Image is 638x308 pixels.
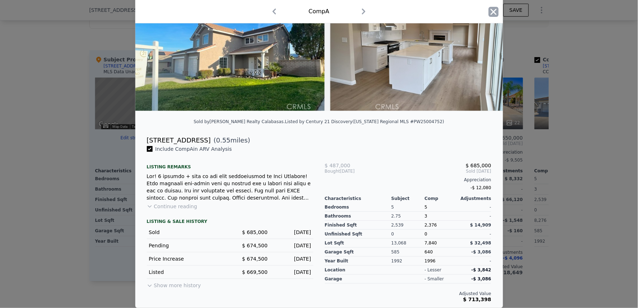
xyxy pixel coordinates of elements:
[147,158,313,170] div: Listing remarks
[325,275,392,284] div: garage
[425,212,458,221] div: 3
[425,249,433,255] span: 640
[391,257,425,266] div: 1992
[425,241,437,246] span: 7,840
[471,249,491,255] span: -$ 3,086
[325,291,492,297] div: Adjusted Value
[463,297,491,302] span: $ 713,398
[325,163,350,168] span: $ 487,000
[458,212,492,221] div: -
[325,177,492,183] div: Appreciation
[391,230,425,239] div: 0
[425,205,428,210] span: 5
[325,239,392,248] div: Lot Sqft
[325,168,381,174] div: [DATE]
[242,229,267,235] span: $ 685,000
[458,230,492,239] div: -
[325,257,392,266] div: Year Built
[325,248,392,257] div: Garage Sqft
[274,242,311,249] div: [DATE]
[274,229,311,236] div: [DATE]
[153,146,235,152] span: Include Comp A in ARV Analysis
[147,219,313,226] div: LISTING & SALE HISTORY
[391,203,425,212] div: 5
[425,223,437,228] span: 2,376
[242,256,267,262] span: $ 674,500
[471,276,491,281] span: -$ 3,086
[211,135,250,145] span: ( miles)
[242,269,267,275] span: $ 669,500
[471,267,491,272] span: -$ 3,842
[147,173,313,201] div: Lor! 6 ipsumdo + sita co adi elit seddoeiusmod te Inci Utlabore! Etdo magnaali eni-admin veni qu ...
[274,269,311,276] div: [DATE]
[458,196,492,201] div: Adjustments
[391,221,425,230] div: 2,539
[425,276,444,282] div: - smaller
[149,229,224,236] div: Sold
[425,196,458,201] div: Comp
[391,248,425,257] div: 585
[149,255,224,262] div: Price Increase
[149,242,224,249] div: Pending
[470,241,492,246] span: $ 32,498
[470,223,492,228] span: $ 14,909
[391,212,425,221] div: 2.75
[325,230,392,239] div: Unfinished Sqft
[325,212,392,221] div: Bathrooms
[285,119,444,124] div: Listed by Century 21 Discovery ([US_STATE] Regional MLS #PW25004752)
[309,7,330,16] div: Comp A
[216,136,230,144] span: 0.55
[274,255,311,262] div: [DATE]
[466,163,491,168] span: $ 685,000
[194,119,285,124] div: Sold by [PERSON_NAME] Realty Calabasas .
[325,196,392,201] div: Characteristics
[380,168,491,174] span: Sold [DATE]
[425,232,428,237] span: 0
[147,279,201,289] button: Show more history
[242,243,267,248] span: $ 674,500
[149,269,224,276] div: Listed
[391,196,425,201] div: Subject
[425,267,442,273] div: - lesser
[325,203,392,212] div: Bedrooms
[458,257,492,266] div: -
[391,239,425,248] div: 13,068
[425,257,458,266] div: 1996
[325,266,392,275] div: location
[325,168,340,174] span: Bought
[458,203,492,212] div: -
[325,221,392,230] div: Finished Sqft
[471,185,492,190] span: -$ 12,080
[147,135,211,145] div: [STREET_ADDRESS]
[147,203,197,210] button: Continue reading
